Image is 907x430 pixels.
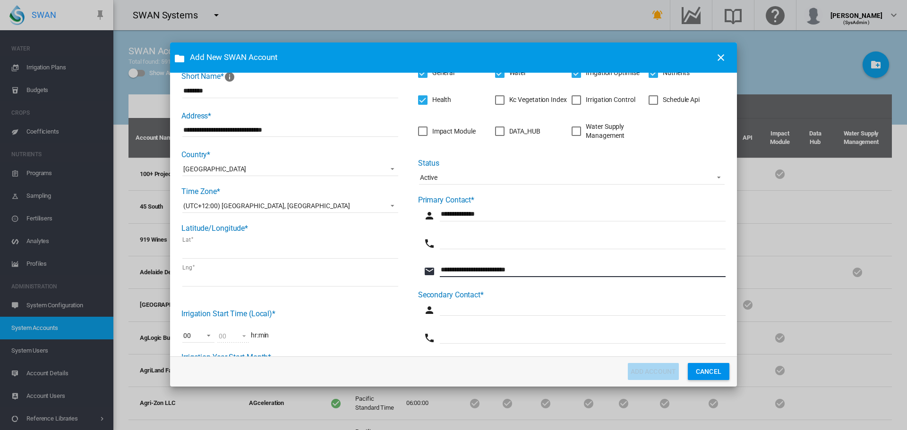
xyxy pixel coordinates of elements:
[181,309,275,318] label: Irrigation Start Time (Local)*
[432,127,476,136] div: Impact Module
[418,159,439,168] label: Status
[688,363,729,380] button: CANCEL
[183,202,350,210] div: (UTC+12:00) [GEOGRAPHIC_DATA], [GEOGRAPHIC_DATA]
[181,353,271,362] label: Irrigation Year Start Month*
[649,95,700,105] md-checkbox: Schedule Api
[418,126,476,136] md-checkbox: Impact Module
[424,238,435,249] md-icon: icon-phone
[424,210,435,221] md-icon: icon-account
[509,127,540,136] div: DATA_HUB
[424,266,435,277] md-icon: icon-email
[418,68,454,77] md-checkbox: General
[418,95,451,105] md-checkbox: Health
[183,165,246,173] div: [GEOGRAPHIC_DATA]
[432,95,451,105] div: Health
[432,68,454,78] div: General
[509,95,567,105] div: Kc Vegetation Index
[715,52,727,63] md-icon: icon-close
[190,52,709,63] span: Add New SWAN Account
[586,68,639,78] div: Irrigation Optimise
[495,95,567,105] md-checkbox: Kc Vegetation Index
[420,174,437,181] div: Active
[219,332,226,340] div: 00
[181,187,220,196] label: Time Zone*
[586,122,649,141] div: Water Supply Management
[424,332,435,344] md-icon: icon-phone
[181,224,248,233] label: Latitude/Longitude*
[181,111,211,120] label: Address*
[183,332,191,339] div: 00
[174,53,185,64] md-icon: icon-folder
[586,95,635,105] div: Irrigation Control
[572,95,635,105] md-checkbox: Irrigation Control
[170,42,737,387] md-dialog: Company Name* ...
[572,68,639,77] md-checkbox: Irrigation Optimise
[663,95,700,105] div: Schedule Api
[424,304,435,316] md-icon: icon-account
[649,68,690,77] md-checkbox: Nutrients
[572,122,649,141] md-checkbox: Water Supply Management
[495,126,540,136] md-checkbox: DATA_HUB
[495,68,527,77] md-checkbox: Water
[181,150,210,159] label: Country*
[663,68,690,78] div: Nutrients
[418,290,484,299] label: Secondary Contact*
[181,72,235,81] label: Short Name*
[509,68,527,78] div: Water
[628,363,679,380] button: ADD ACCOUNT
[418,195,474,204] label: Primary Contact*
[711,48,730,67] button: icon-close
